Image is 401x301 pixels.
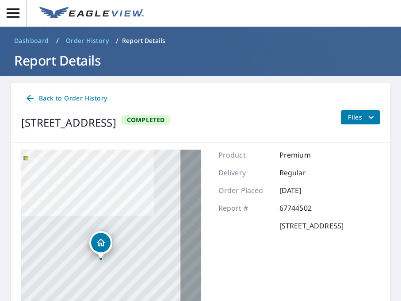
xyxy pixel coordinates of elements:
[89,231,112,259] div: Dropped pin, building 1, Residential property, 371 Linden Ave Doylestown, PA 18901
[14,36,49,45] span: Dashboard
[279,167,332,178] p: Regular
[348,112,376,123] span: Files
[11,34,390,48] nav: breadcrumb
[340,110,380,124] button: filesDropdownBtn-67744502
[21,115,116,131] div: [STREET_ADDRESS]
[218,203,271,213] p: Report #
[218,167,271,178] p: Delivery
[34,1,149,25] a: EV Logo
[66,36,109,45] span: Order History
[11,51,390,69] h1: Report Details
[218,150,271,160] p: Product
[122,116,170,124] span: Completed
[122,36,165,45] p: Report Details
[62,34,112,48] a: Order History
[11,34,53,48] a: Dashboard
[21,90,111,107] a: Back to Order History
[279,185,332,196] p: [DATE]
[279,203,332,213] p: 67744502
[39,7,144,20] img: EV Logo
[279,150,332,160] p: Premium
[279,220,344,231] p: [STREET_ADDRESS]
[218,185,271,196] p: Order Placed
[25,93,107,104] span: Back to Order History
[116,35,118,46] li: /
[56,35,59,46] li: /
